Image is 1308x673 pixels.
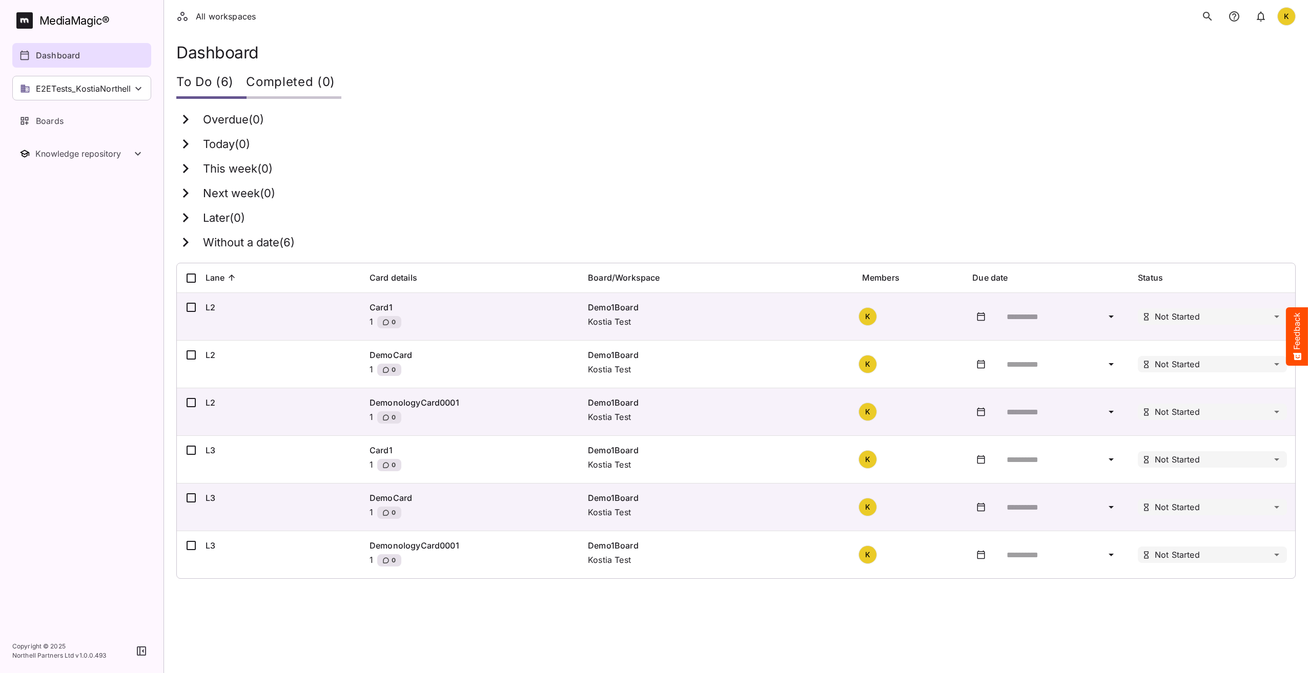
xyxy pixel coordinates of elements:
p: Demo1Board [588,396,846,409]
p: L2 [206,301,353,313]
p: L2 [206,349,353,361]
a: Dashboard [12,43,151,68]
p: Due date [972,271,1008,284]
p: L3 [206,492,353,504]
div: K [859,450,877,469]
p: Kostia Test [588,316,846,328]
p: Card details [370,271,417,284]
p: DemonologyCard0001 [370,396,571,409]
div: To Do (6) [176,68,246,99]
h1: Dashboard [176,43,1296,62]
p: Lane [206,271,225,284]
div: K [1277,7,1296,26]
div: K [859,498,877,516]
p: Kostia Test [588,506,846,518]
p: Northell Partners Ltd v 1.0.0.493 [12,651,107,660]
button: search [1197,6,1218,27]
a: Boards [12,109,151,133]
p: Demo1Board [588,539,846,552]
p: DemonologyCard0001 [370,539,571,552]
p: Board/Workspace [588,271,660,284]
p: Copyright © 2025 [12,642,107,651]
p: Card1 [370,444,571,456]
p: Not Started [1155,455,1200,464]
p: Demo1Board [588,301,846,313]
p: Not Started [1155,551,1200,559]
p: Not Started [1155,312,1200,321]
h3: Next week ( 0 ) [203,187,275,200]
span: 0 [391,365,396,375]
span: 0 [391,317,396,327]
button: Feedback [1286,307,1308,366]
div: K [859,403,877,421]
p: DemoCard [370,349,571,361]
p: L2 [206,396,353,409]
button: notifications [1251,6,1271,27]
nav: Knowledge repository [12,141,151,166]
span: 0 [391,412,396,423]
span: 0 [391,508,396,518]
h3: This week ( 0 ) [203,162,273,176]
p: Members [862,271,900,284]
p: 1 [370,506,373,522]
div: Completed (0) [246,68,341,99]
div: MediaMagic ® [39,12,110,29]
p: Dashboard [36,49,80,61]
p: L3 [206,539,353,552]
p: Not Started [1155,408,1200,416]
h3: Without a date ( 6 ) [203,236,295,249]
p: Not Started [1155,360,1200,368]
div: K [859,355,877,373]
p: 1 [370,554,373,570]
p: L3 [206,444,353,456]
p: Card1 [370,301,571,313]
p: Kostia Test [588,458,846,471]
p: Kostia Test [588,363,846,375]
span: 0 [391,460,396,470]
div: K [859,307,877,326]
h3: Later ( 0 ) [203,212,245,225]
h3: Today ( 0 ) [203,138,250,151]
p: Demo1Board [588,492,846,504]
div: K [859,545,877,564]
p: E2ETests_KostiaNorthell [36,82,131,95]
p: 1 [370,316,373,332]
button: notifications [1224,6,1244,27]
h3: Overdue ( 0 ) [203,113,264,127]
p: 1 [370,411,373,427]
p: Not Started [1155,503,1200,511]
p: Status [1138,271,1163,284]
p: Demo1Board [588,349,846,361]
p: Kostia Test [588,554,846,566]
p: 1 [370,458,373,475]
span: 0 [391,555,396,565]
p: Demo1Board [588,444,846,456]
a: MediaMagic® [16,12,151,29]
p: Kostia Test [588,411,846,423]
p: Boards [36,115,64,127]
div: Knowledge repository [35,149,132,159]
p: DemoCard [370,492,571,504]
button: Toggle Knowledge repository [12,141,151,166]
p: 1 [370,363,373,380]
